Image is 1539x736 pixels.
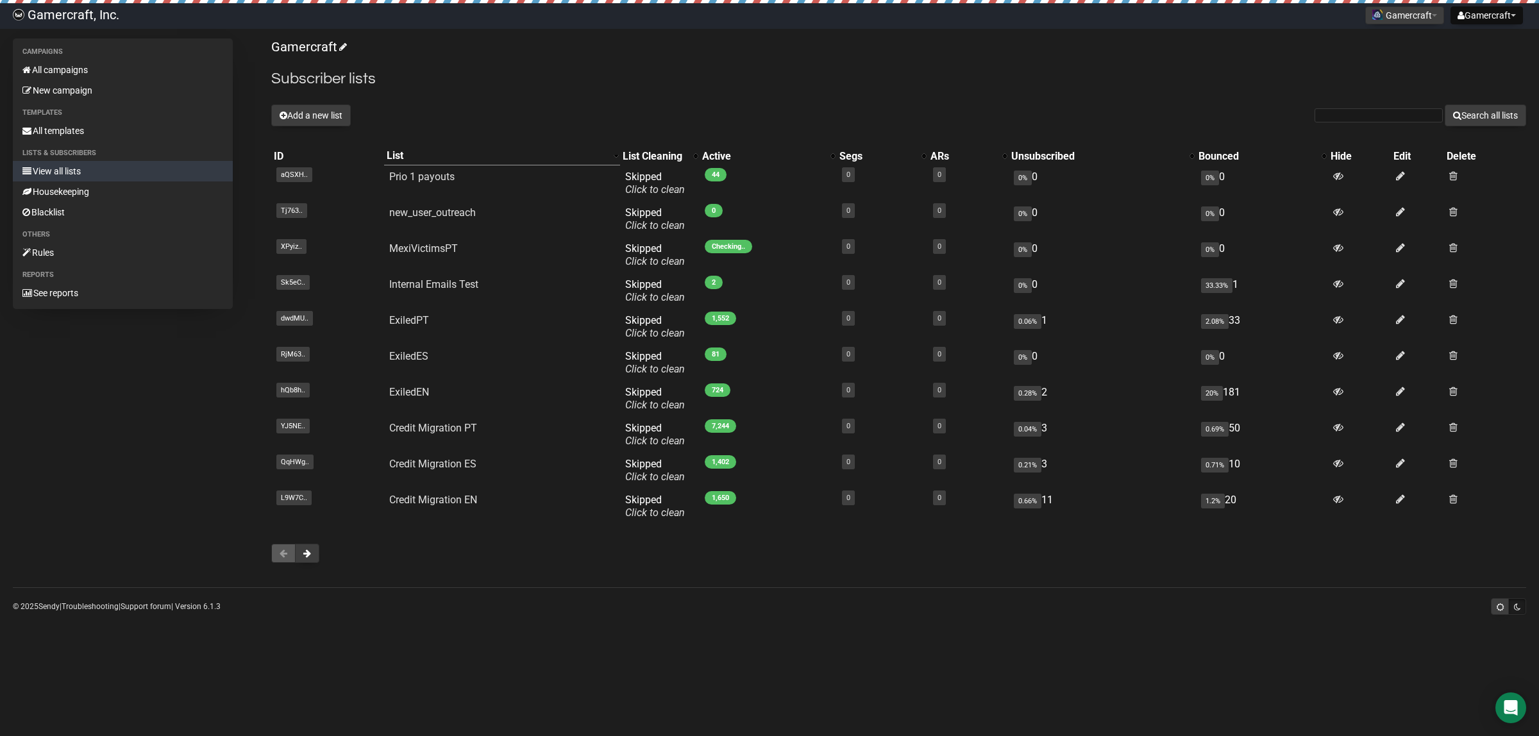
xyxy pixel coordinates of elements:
[846,422,850,430] a: 0
[1196,309,1329,345] td: 33
[384,147,620,165] th: List: Descending sort applied, activate to remove the sort
[705,312,736,325] span: 1,552
[276,419,310,433] span: YJ5NE..
[1196,273,1329,309] td: 1
[625,206,685,231] span: Skipped
[1009,201,1196,237] td: 0
[938,458,941,466] a: 0
[1201,242,1219,257] span: 0%
[271,39,345,54] a: Gamercraft
[938,278,941,287] a: 0
[625,327,685,339] a: Click to clean
[1196,345,1329,381] td: 0
[276,383,310,397] span: hQb8h..
[271,67,1526,90] h2: Subscriber lists
[276,311,313,326] span: dwdMU..
[13,599,221,614] p: © 2025 | | | Version 6.1.3
[1372,10,1383,20] img: 1.png
[705,455,736,469] span: 1,402
[839,150,915,163] div: Segs
[276,275,310,290] span: Sk5eC..
[13,227,233,242] li: Others
[13,105,233,121] li: Templates
[625,278,685,303] span: Skipped
[1014,242,1032,257] span: 0%
[1014,386,1041,401] span: 0.28%
[1196,417,1329,453] td: 50
[1196,381,1329,417] td: 181
[1201,350,1219,365] span: 0%
[1196,237,1329,273] td: 0
[1014,314,1041,329] span: 0.06%
[700,147,837,165] th: Active: No sort applied, activate to apply an ascending sort
[276,490,312,505] span: L9W7C..
[1009,381,1196,417] td: 2
[938,242,941,251] a: 0
[13,9,24,21] img: 495c379b842add29c2f3abb19115e0e4
[389,386,429,398] a: ExiledEN
[13,146,233,161] li: Lists & subscribers
[625,350,685,375] span: Skipped
[389,278,478,290] a: Internal Emails Test
[62,602,119,611] a: Troubleshooting
[1444,147,1526,165] th: Delete: No sort applied, sorting is disabled
[705,419,736,433] span: 7,244
[1011,150,1183,163] div: Unsubscribed
[625,255,685,267] a: Click to clean
[1009,273,1196,309] td: 0
[1014,458,1041,473] span: 0.21%
[1014,206,1032,221] span: 0%
[13,121,233,141] a: All templates
[625,386,685,411] span: Skipped
[274,150,382,163] div: ID
[276,203,307,218] span: Tj763..
[705,347,727,361] span: 81
[1009,309,1196,345] td: 1
[389,458,476,470] a: Credit Migration ES
[1014,494,1041,508] span: 0.66%
[13,283,233,303] a: See reports
[13,161,233,181] a: View all lists
[271,147,384,165] th: ID: No sort applied, sorting is disabled
[271,105,351,126] button: Add a new list
[705,240,752,253] span: Checking..
[846,458,850,466] a: 0
[846,206,850,215] a: 0
[1201,386,1223,401] span: 20%
[1009,453,1196,489] td: 3
[625,494,685,519] span: Skipped
[1201,314,1229,329] span: 2.08%
[846,171,850,179] a: 0
[1201,171,1219,185] span: 0%
[1009,345,1196,381] td: 0
[1009,489,1196,524] td: 11
[389,350,428,362] a: ExiledES
[1009,147,1196,165] th: Unsubscribed: No sort applied, activate to apply an ascending sort
[389,422,477,434] a: Credit Migration PT
[625,435,685,447] a: Click to clean
[1201,206,1219,221] span: 0%
[705,383,730,397] span: 724
[1391,147,1444,165] th: Edit: No sort applied, sorting is disabled
[276,455,314,469] span: QqHWg..
[1451,6,1523,24] button: Gamercraft
[1009,237,1196,273] td: 0
[846,350,850,358] a: 0
[387,149,607,162] div: List
[13,242,233,263] a: Rules
[938,350,941,358] a: 0
[121,602,171,611] a: Support forum
[625,458,685,483] span: Skipped
[625,399,685,411] a: Click to clean
[1445,105,1526,126] button: Search all lists
[625,183,685,196] a: Click to clean
[938,494,941,502] a: 0
[1196,453,1329,489] td: 10
[1198,150,1316,163] div: Bounced
[625,471,685,483] a: Click to clean
[625,291,685,303] a: Click to clean
[389,206,476,219] a: new_user_outreach
[1014,278,1032,293] span: 0%
[846,386,850,394] a: 0
[846,278,850,287] a: 0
